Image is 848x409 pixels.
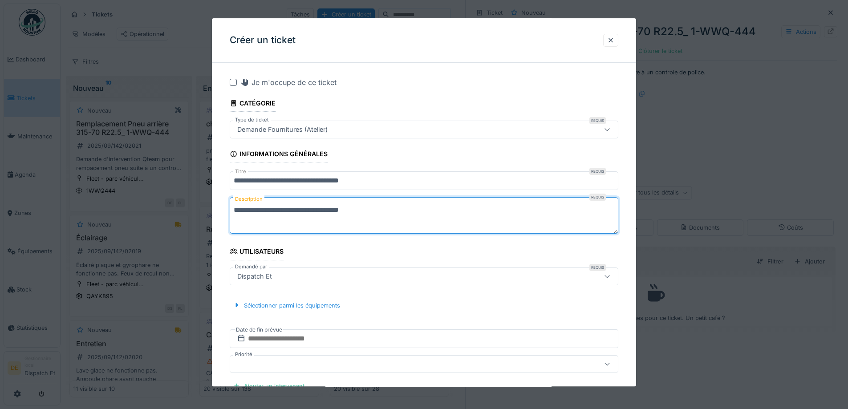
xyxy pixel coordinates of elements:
div: Je m'occupe de ce ticket [240,77,337,88]
h3: Créer un ticket [230,35,296,46]
div: Catégorie [230,97,276,112]
div: Requis [589,264,606,271]
div: Requis [589,168,606,175]
div: Demande Fournitures (Atelier) [234,125,331,134]
div: Dispatch Et [234,271,276,281]
label: Priorité [233,351,254,358]
div: Sélectionner parmi les équipements [230,300,344,312]
div: Utilisateurs [230,245,284,260]
label: Type de ticket [233,116,271,124]
label: Date de fin prévue [235,325,283,335]
div: Requis [589,194,606,201]
div: Informations générales [230,147,328,162]
div: Ajouter un intervenant [230,380,308,392]
label: Demandé par [233,263,269,271]
div: Requis [589,117,606,124]
label: Titre [233,168,248,176]
label: Description [233,194,264,205]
